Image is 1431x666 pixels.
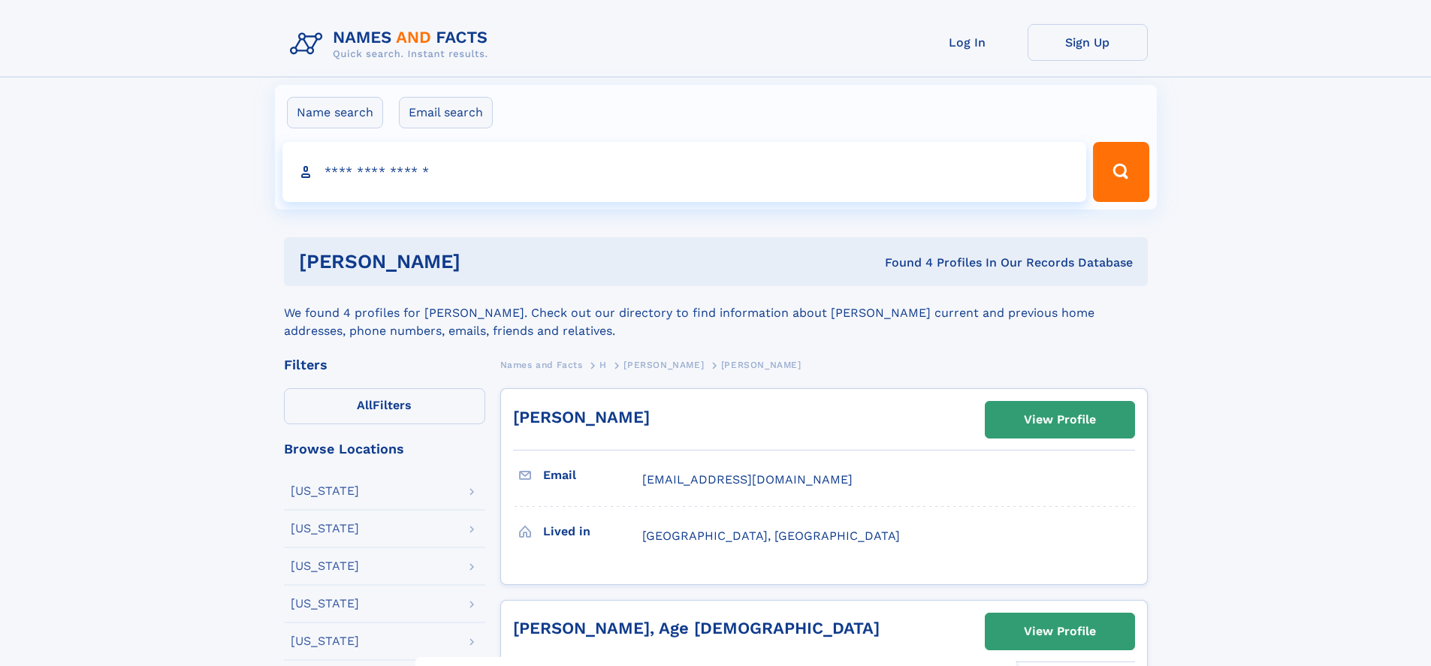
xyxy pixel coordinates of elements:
span: [PERSON_NAME] [721,360,802,370]
div: We found 4 profiles for [PERSON_NAME]. Check out our directory to find information about [PERSON_... [284,286,1148,340]
a: [PERSON_NAME], Age [DEMOGRAPHIC_DATA] [513,619,880,637]
h3: Email [543,463,642,488]
label: Filters [284,388,485,424]
div: [US_STATE] [291,635,359,647]
label: Email search [399,97,493,128]
div: [US_STATE] [291,598,359,610]
div: View Profile [1024,614,1096,649]
a: H [599,355,607,374]
h1: [PERSON_NAME] [299,252,673,271]
div: Filters [284,358,485,372]
a: [PERSON_NAME] [623,355,704,374]
button: Search Button [1093,142,1149,202]
span: [PERSON_NAME] [623,360,704,370]
div: [US_STATE] [291,560,359,572]
label: Name search [287,97,383,128]
a: [PERSON_NAME] [513,408,650,426]
a: View Profile [986,402,1134,438]
div: [US_STATE] [291,523,359,535]
span: [EMAIL_ADDRESS][DOMAIN_NAME] [642,472,853,487]
span: [GEOGRAPHIC_DATA], [GEOGRAPHIC_DATA] [642,529,900,543]
div: View Profile [1024,402,1096,437]
img: Logo Names and Facts [284,24,500,65]
a: Log In [907,24,1028,61]
div: Found 4 Profiles In Our Records Database [672,255,1133,271]
input: search input [282,142,1087,202]
a: Names and Facts [500,355,583,374]
div: Browse Locations [284,442,485,456]
span: All [357,398,373,412]
h3: Lived in [543,519,642,544]
div: [US_STATE] [291,485,359,497]
a: Sign Up [1028,24,1148,61]
span: H [599,360,607,370]
a: View Profile [986,613,1134,649]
